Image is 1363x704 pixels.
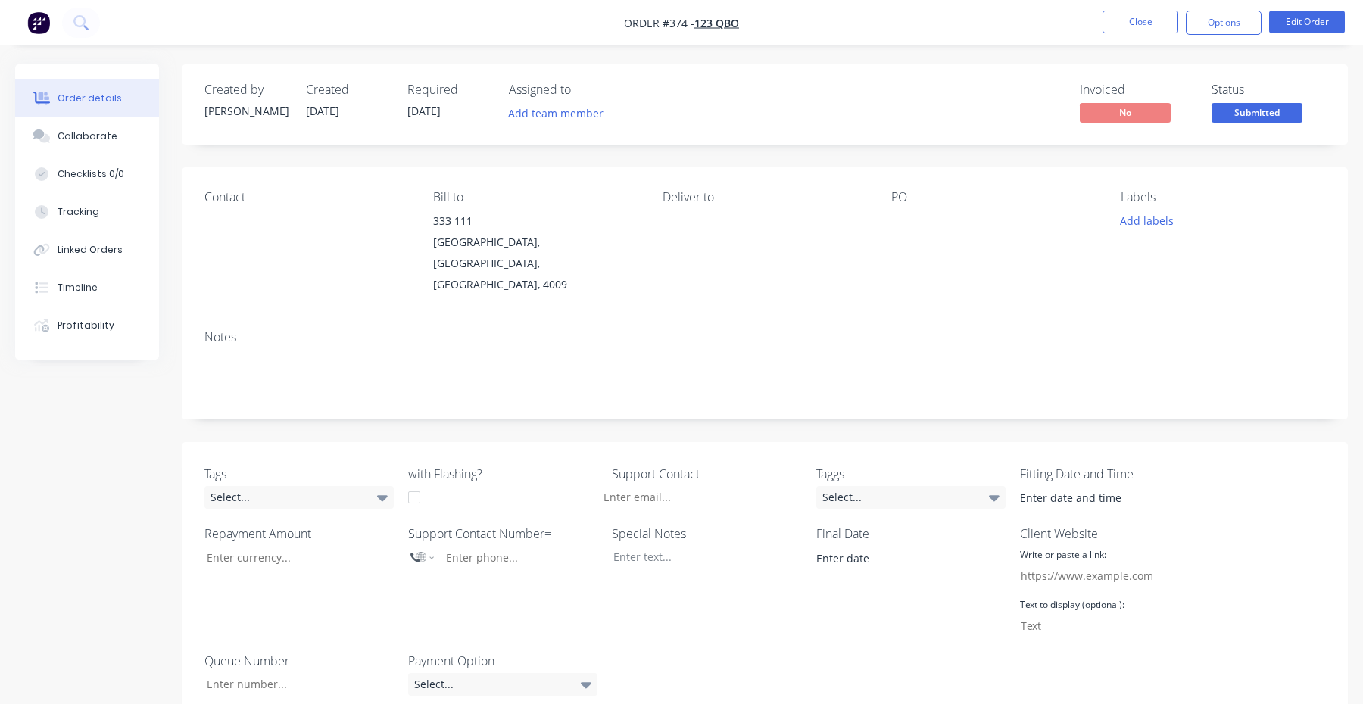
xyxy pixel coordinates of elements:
[58,243,123,257] div: Linked Orders
[816,465,1006,483] label: Taggs
[58,281,98,294] div: Timeline
[433,210,638,232] div: 333 111
[694,16,739,30] a: 123 QBO
[15,307,159,344] button: Profitability
[204,330,1325,344] div: Notes
[624,16,694,30] span: Order #374 -
[1020,465,1209,483] label: Fitting Date and Time
[1009,487,1198,509] input: Enter date and time
[1020,525,1209,543] label: Client Website
[204,465,394,483] label: Tags
[408,465,597,483] label: with Flashing?
[433,210,638,295] div: 333 111[GEOGRAPHIC_DATA], [GEOGRAPHIC_DATA], [GEOGRAPHIC_DATA], 4009
[433,190,638,204] div: Bill to
[15,79,159,117] button: Order details
[15,231,159,269] button: Linked Orders
[1112,210,1181,231] button: Add labels
[1012,564,1193,587] input: https://www.example.com
[612,525,801,543] label: Special Notes
[15,269,159,307] button: Timeline
[194,673,394,696] input: Enter number...
[204,525,394,543] label: Repayment Amount
[408,673,597,696] div: Select...
[1080,83,1193,97] div: Invoiced
[891,190,1096,204] div: PO
[816,525,1006,543] label: Final Date
[1121,190,1325,204] div: Labels
[509,103,612,123] button: Add team member
[1103,11,1178,33] button: Close
[1212,103,1302,122] span: Submitted
[204,486,394,509] div: Select...
[1212,103,1302,126] button: Submitted
[501,103,612,123] button: Add team member
[204,652,394,670] label: Queue Number
[806,547,994,569] input: Enter date
[1012,615,1193,637] input: Text
[306,83,389,97] div: Created
[204,83,288,97] div: Created by
[816,486,1006,509] div: Select...
[444,549,585,566] input: Enter phone...
[58,319,114,332] div: Profitability
[509,83,660,97] div: Assigned to
[591,486,802,509] input: Enter email...
[407,83,491,97] div: Required
[204,103,288,119] div: [PERSON_NAME]
[1020,598,1124,612] label: Text to display (optional):
[407,104,441,118] span: [DATE]
[663,190,867,204] div: Deliver to
[1080,103,1171,122] span: No
[58,167,124,181] div: Checklists 0/0
[1020,548,1106,562] label: Write or paste a link:
[58,92,122,105] div: Order details
[27,11,50,34] img: Factory
[433,232,638,295] div: [GEOGRAPHIC_DATA], [GEOGRAPHIC_DATA], [GEOGRAPHIC_DATA], 4009
[1269,11,1345,33] button: Edit Order
[1212,83,1325,97] div: Status
[1186,11,1262,35] button: Options
[15,193,159,231] button: Tracking
[194,546,394,568] input: Enter currency...
[58,129,117,143] div: Collaborate
[58,205,99,219] div: Tracking
[15,117,159,155] button: Collaborate
[408,652,597,670] label: Payment Option
[612,465,801,483] label: Support Contact
[15,155,159,193] button: Checklists 0/0
[408,525,597,543] label: Support Contact Number=
[306,104,339,118] span: [DATE]
[204,190,409,204] div: Contact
